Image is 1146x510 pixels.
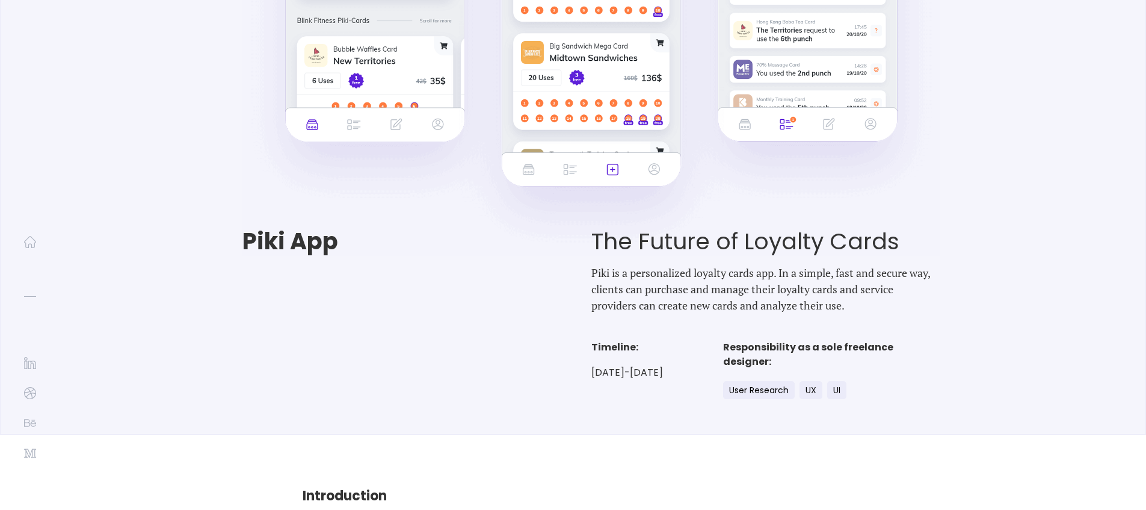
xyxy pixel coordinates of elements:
[591,367,663,379] p: [DATE]-[DATE]
[799,381,822,399] div: UX
[723,340,940,369] h4: Responsibility as a sole freelance designer:
[827,381,846,399] div: UI
[591,228,940,255] h1: The Future of Loyalty Cards
[591,340,663,355] h4: Timeline:
[303,486,880,506] h6: Introduction
[723,381,795,399] div: User Research
[591,265,940,314] p: Piki is a personalized loyalty cards app. In a simple, fast and secure way, clients can purchase ...
[242,228,591,255] h1: Piki App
